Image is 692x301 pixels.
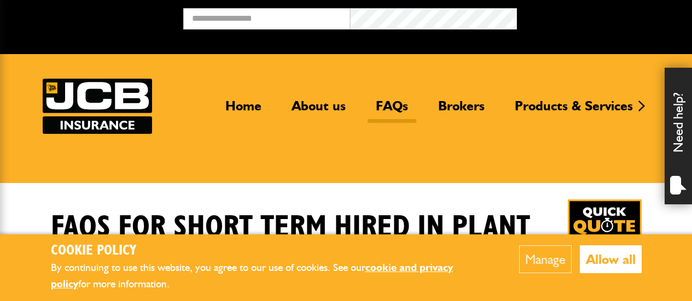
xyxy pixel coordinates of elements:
[51,259,486,293] p: By continuing to use this website, you agree to our use of cookies. See our for more information.
[665,68,692,204] div: Need help?
[430,98,493,123] a: Brokers
[507,98,641,123] a: Products & Services
[368,98,416,123] a: FAQs
[51,261,453,291] a: cookie and privacy policy
[217,98,270,123] a: Home
[283,98,354,123] a: About us
[568,199,642,273] a: Get your insurance quote in just 2-minutes
[568,199,642,273] img: Quick Quote
[43,79,152,134] img: JCB Insurance Services logo
[51,243,486,259] h2: Cookie Policy
[51,209,530,246] h1: FAQS for Short Term Hired In Plant
[519,245,572,273] button: Manage
[43,79,152,134] a: JCB Insurance Services
[517,8,684,25] button: Broker Login
[580,245,642,273] button: Allow all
